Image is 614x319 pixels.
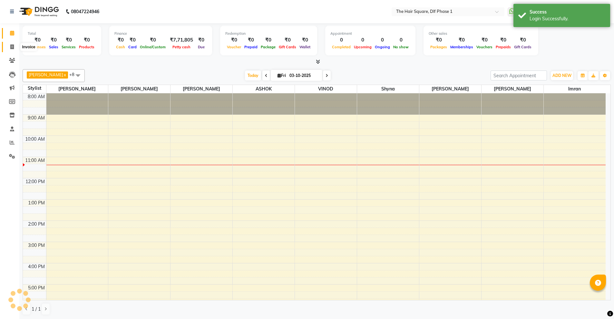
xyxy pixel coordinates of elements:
span: Sales [47,45,60,49]
div: Finance [114,31,207,36]
div: 0 [330,36,352,44]
span: ASHOK [233,85,295,93]
div: 8:00 AM [26,93,46,100]
span: Cash [114,45,127,49]
input: 2025-10-03 [288,71,320,80]
span: [PERSON_NAME] [419,85,481,93]
div: Invoice [20,43,37,51]
div: ₹0 [28,36,47,44]
div: ₹0 [475,36,494,44]
span: [PERSON_NAME] [46,85,108,93]
span: Package [259,45,277,49]
div: 3:00 PM [27,242,46,249]
div: 2:00 PM [27,221,46,228]
span: Vouchers [475,45,494,49]
span: imran [544,85,606,93]
div: 1:00 PM [27,200,46,206]
span: [PERSON_NAME] [171,85,232,93]
span: Voucher [225,45,243,49]
button: ADD NEW [551,71,573,80]
span: Packages [429,45,449,49]
div: Stylist [23,85,46,92]
span: Prepaid [243,45,259,49]
div: ₹0 [277,36,298,44]
div: ₹0 [47,36,60,44]
div: 0 [352,36,373,44]
span: Gift Cards [277,45,298,49]
div: Appointment [330,31,410,36]
div: Login Successfully. [530,15,605,22]
div: 5:00 PM [27,285,46,291]
span: Card [127,45,138,49]
div: ₹0 [225,36,243,44]
span: VINOD [295,85,357,93]
div: ₹0 [60,36,77,44]
span: Fri [276,73,288,78]
div: ₹0 [512,36,533,44]
div: 0 [392,36,410,44]
span: 1 / 1 [32,306,41,313]
div: 0 [373,36,392,44]
a: x [63,72,66,77]
span: Upcoming [352,45,373,49]
div: ₹0 [243,36,259,44]
div: ₹0 [449,36,475,44]
span: Today [245,70,261,80]
input: Search Appointment [491,70,547,80]
span: Services [60,45,77,49]
div: 9:00 AM [26,115,46,121]
div: ₹0 [494,36,512,44]
span: Memberships [449,45,475,49]
div: Other sales [429,31,533,36]
span: Online/Custom [138,45,167,49]
span: [PERSON_NAME] [108,85,170,93]
span: Wallet [298,45,312,49]
div: ₹0 [298,36,312,44]
div: ₹7,71,805 [167,36,196,44]
div: ₹0 [114,36,127,44]
div: Redemption [225,31,312,36]
div: ₹0 [138,36,167,44]
span: ADD NEW [552,73,571,78]
span: No show [392,45,410,49]
span: [PERSON_NAME] [482,85,543,93]
div: 4:00 PM [27,263,46,270]
div: ₹0 [127,36,138,44]
div: ₹0 [196,36,207,44]
div: Success [530,9,605,15]
div: 11:00 AM [24,157,46,164]
span: Shyna [357,85,419,93]
div: ₹0 [429,36,449,44]
span: [PERSON_NAME] [29,72,63,77]
div: ₹0 [259,36,277,44]
span: Due [196,45,206,49]
span: Products [77,45,96,49]
span: Prepaids [494,45,512,49]
b: 08047224946 [71,3,99,21]
img: logo [16,3,61,21]
div: 12:00 PM [24,178,46,185]
span: Petty cash [171,45,192,49]
div: 10:00 AM [24,136,46,143]
span: Ongoing [373,45,392,49]
span: Gift Cards [512,45,533,49]
span: Completed [330,45,352,49]
span: +8 [69,72,79,77]
div: ₹0 [77,36,96,44]
div: Total [28,31,96,36]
